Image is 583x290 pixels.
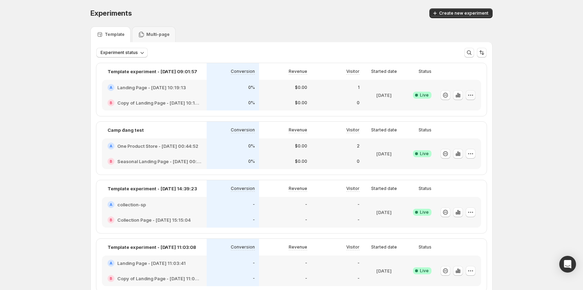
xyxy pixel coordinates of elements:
[108,244,196,251] p: Template experiment - [DATE] 11:03:08
[357,217,360,223] p: -
[101,50,138,55] span: Experiment status
[248,159,255,164] p: 0%
[289,69,307,74] p: Revenue
[420,209,429,215] span: Live
[305,217,307,223] p: -
[419,186,431,191] p: Status
[419,127,431,133] p: Status
[357,159,360,164] p: 0
[376,92,392,99] p: [DATE]
[110,203,112,207] h2: A
[376,209,392,216] p: [DATE]
[231,69,255,74] p: Conversion
[477,48,487,58] button: Sort the results
[108,68,197,75] p: Template experiment - [DATE] 09:01:57
[346,186,360,191] p: Visitor
[289,244,307,250] p: Revenue
[253,276,255,281] p: -
[305,202,307,207] p: -
[295,100,307,106] p: $0.00
[110,101,112,105] h2: B
[248,100,255,106] p: 0%
[420,268,429,274] span: Live
[357,202,360,207] p: -
[110,276,112,281] h2: B
[289,127,307,133] p: Revenue
[110,144,112,148] h2: A
[346,69,360,74] p: Visitor
[117,201,146,208] h2: collection-sp
[96,48,148,58] button: Experiment status
[117,84,186,91] h2: Landing Page - [DATE] 10:19:13
[371,127,397,133] p: Started date
[357,276,360,281] p: -
[376,267,392,274] p: [DATE]
[420,151,429,157] span: Live
[371,244,397,250] p: Started date
[108,127,144,133] p: Camp đang test
[357,260,360,266] p: -
[371,186,397,191] p: Started date
[346,127,360,133] p: Visitor
[253,217,255,223] p: -
[110,85,112,90] h2: A
[376,150,392,157] p: [DATE]
[295,85,307,90] p: $0.00
[105,32,125,37] p: Template
[357,143,360,149] p: 2
[117,143,198,150] h2: One Product Store - [DATE] 00:44:52
[110,218,112,222] h2: B
[231,186,255,191] p: Conversion
[357,100,360,106] p: 0
[117,99,201,106] h2: Copy of Landing Page - [DATE] 10:19:13
[231,244,255,250] p: Conversion
[117,158,201,165] h2: Seasonal Landing Page - [DATE] 00:45:50
[419,69,431,74] p: Status
[295,159,307,164] p: $0.00
[419,244,431,250] p: Status
[420,92,429,98] span: Live
[248,143,255,149] p: 0%
[439,10,488,16] span: Create new experiment
[289,186,307,191] p: Revenue
[429,8,493,18] button: Create new experiment
[110,159,112,163] h2: B
[117,260,186,267] h2: Landing Page - [DATE] 11:03:41
[346,244,360,250] p: Visitor
[108,185,197,192] p: Template experiment - [DATE] 14:39:23
[146,32,170,37] p: Multi-page
[559,256,576,273] div: Open Intercom Messenger
[253,260,255,266] p: -
[295,143,307,149] p: $0.00
[305,276,307,281] p: -
[371,69,397,74] p: Started date
[305,260,307,266] p: -
[231,127,255,133] p: Conversion
[117,275,201,282] h2: Copy of Landing Page - [DATE] 11:03:41
[253,202,255,207] p: -
[248,85,255,90] p: 0%
[358,85,360,90] p: 1
[90,9,132,17] span: Experiments
[110,261,112,265] h2: A
[117,216,191,223] h2: Collection Page - [DATE] 15:15:04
